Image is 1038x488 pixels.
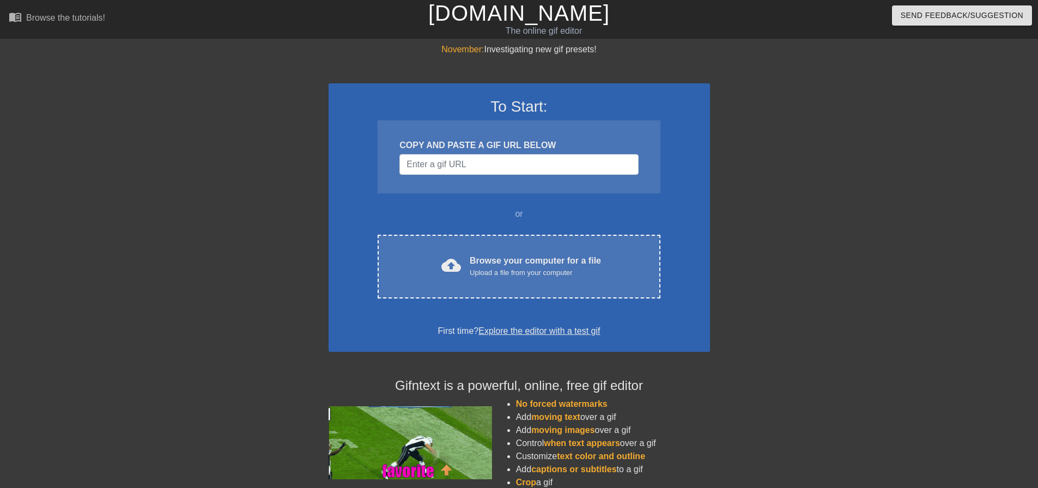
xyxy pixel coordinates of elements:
div: Investigating new gif presets! [329,43,710,56]
span: when text appears [544,438,620,448]
li: Add over a gif [516,424,710,437]
button: Send Feedback/Suggestion [892,5,1032,26]
li: Add over a gif [516,411,710,424]
h4: Gifntext is a powerful, online, free gif editor [329,378,710,394]
li: Customize [516,450,710,463]
span: November: [441,45,484,54]
div: The online gif editor [351,25,736,38]
span: Crop [516,478,536,487]
span: Send Feedback/Suggestion [901,9,1023,22]
span: captions or subtitles [531,465,616,474]
div: First time? [343,325,696,338]
a: Explore the editor with a test gif [478,326,600,335]
a: Browse the tutorials! [9,10,105,27]
div: or [357,208,682,221]
span: menu_book [9,10,22,23]
span: No forced watermarks [516,399,608,408]
div: Upload a file from your computer [470,267,601,278]
li: Add to a gif [516,463,710,476]
span: text color and outline [557,452,645,461]
div: Browse your computer for a file [470,254,601,278]
h3: To Start: [343,97,696,116]
li: Control over a gif [516,437,710,450]
input: Username [399,154,638,175]
a: [DOMAIN_NAME] [428,1,610,25]
div: COPY AND PASTE A GIF URL BELOW [399,139,638,152]
div: Browse the tutorials! [26,13,105,22]
span: moving images [531,425,594,435]
img: football_small.gif [329,406,492,479]
span: moving text [531,412,580,422]
span: cloud_upload [441,255,461,275]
